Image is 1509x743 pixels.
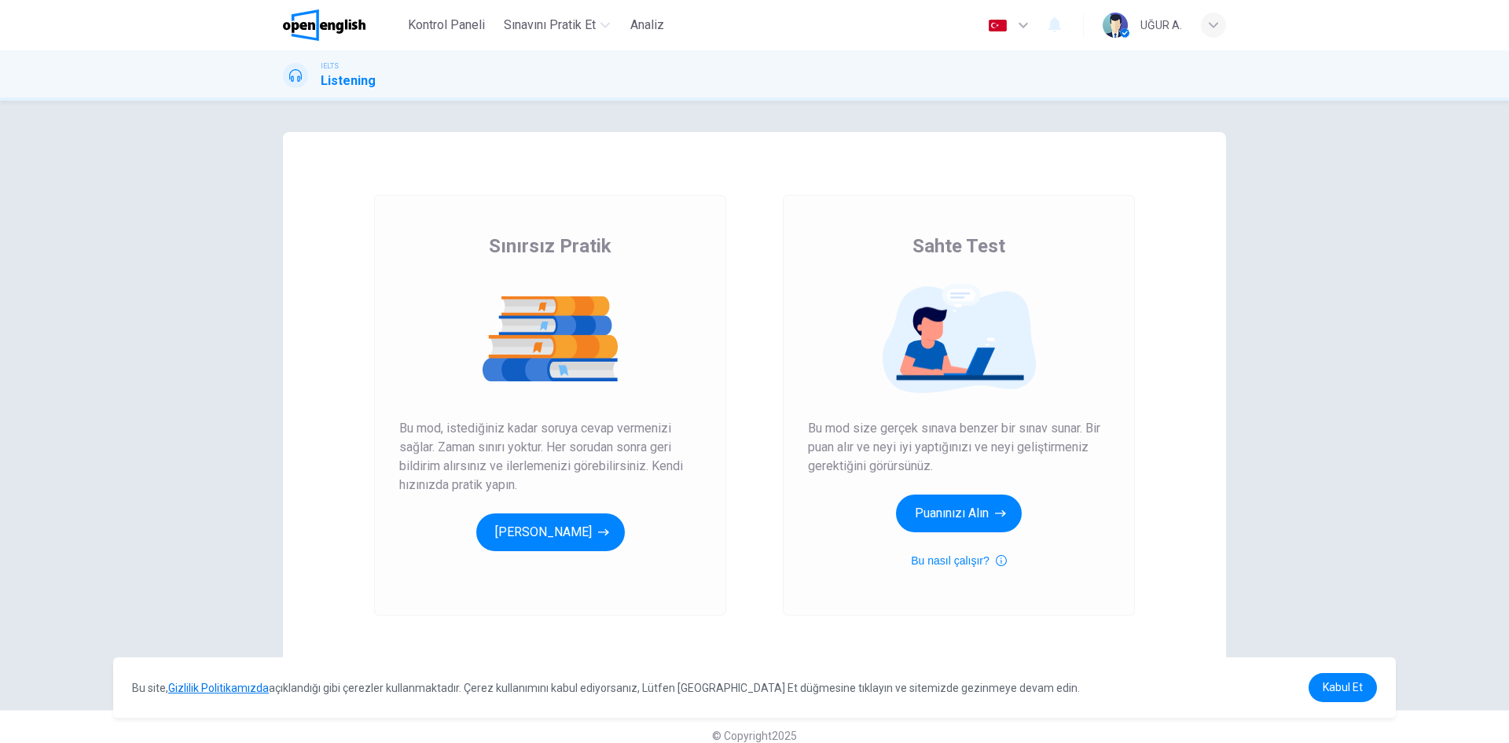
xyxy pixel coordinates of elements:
[504,16,596,35] span: Sınavını Pratik Et
[321,72,376,90] h1: Listening
[489,234,611,259] span: Sınırsız Pratik
[988,20,1008,31] img: tr
[712,730,797,742] span: © Copyright 2025
[321,61,339,72] span: IELTS
[1309,673,1377,702] a: dismiss cookie message
[132,682,1080,694] span: Bu site, açıklandığı gibi çerezler kullanmaktadır. Çerez kullanımını kabul ediyorsanız, Lütfen [G...
[896,495,1022,532] button: Puanınızı Alın
[402,11,491,39] button: Kontrol Paneli
[912,234,1005,259] span: Sahte Test
[408,16,485,35] span: Kontrol Paneli
[911,551,1007,570] button: Bu nasıl çalışır?
[283,9,365,41] img: OpenEnglish logo
[808,419,1110,476] span: Bu mod size gerçek sınava benzer bir sınav sunar. Bir puan alır ve neyi iyi yaptığınızı ve neyi g...
[622,11,673,39] button: Analiz
[399,419,701,495] span: Bu mod, istediğiniz kadar soruya cevap vermenizi sağlar. Zaman sınırı yoktur. Her sorudan sonra g...
[168,682,269,694] a: Gizlilik Politikamızda
[497,11,616,39] button: Sınavını Pratik Et
[283,9,402,41] a: OpenEnglish logo
[1140,16,1182,35] div: UĞUR A.
[1103,13,1128,38] img: Profile picture
[476,513,625,551] button: [PERSON_NAME]
[630,16,664,35] span: Analiz
[1323,681,1363,693] span: Kabul Et
[113,657,1396,718] div: cookieconsent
